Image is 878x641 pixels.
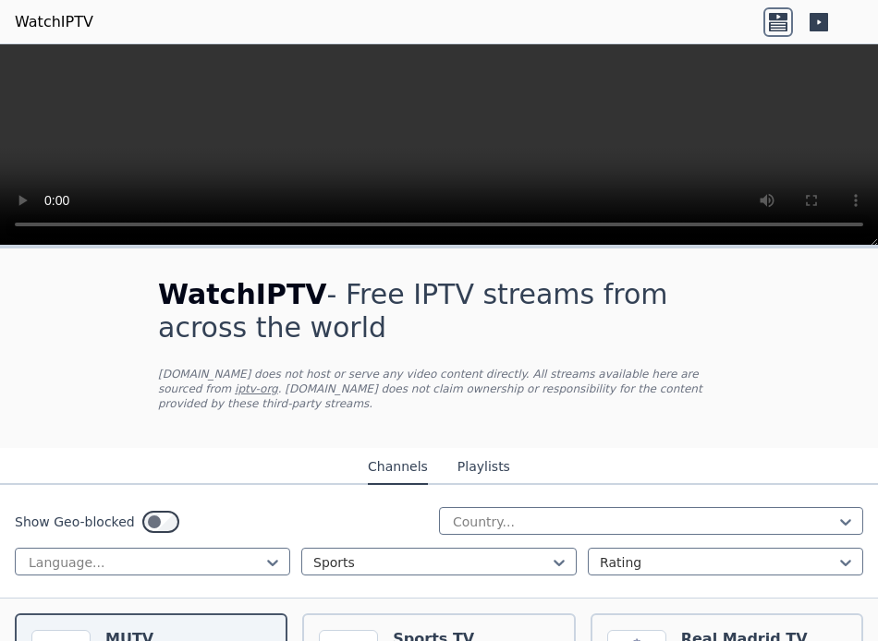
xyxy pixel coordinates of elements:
label: Show Geo-blocked [15,513,135,531]
a: WatchIPTV [15,11,93,33]
h1: - Free IPTV streams from across the world [158,278,720,345]
p: [DOMAIN_NAME] does not host or serve any video content directly. All streams available here are s... [158,367,720,411]
button: Channels [368,450,428,485]
a: iptv-org [235,382,278,395]
span: WatchIPTV [158,278,327,310]
button: Playlists [457,450,510,485]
